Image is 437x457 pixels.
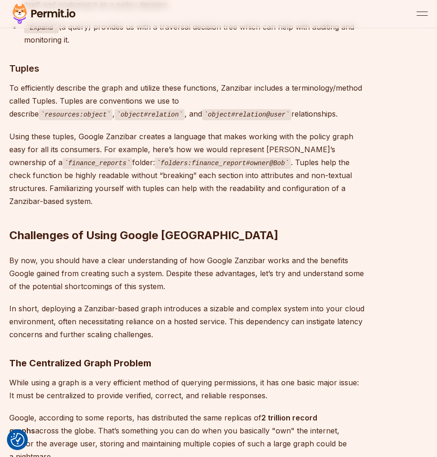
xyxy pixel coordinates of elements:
[9,191,364,243] h2: Challenges of Using Google [GEOGRAPHIC_DATA]
[202,109,291,120] code: object#relation@user
[9,130,364,208] p: Using these tuples, Google Zanzibar creates a language that makes working with the policy graph e...
[39,109,112,120] code: resources:object
[9,254,364,293] p: By now, you should have a clear understanding of how Google Zanzibar works and the benefits Googl...
[9,302,364,341] p: In short, deploying a Zanzibar-based graph introduces a sizable and complex system into your clou...
[11,433,25,447] img: Revisit consent button
[417,8,428,19] button: open menu
[24,20,364,47] p: (a query) provides us with a traversal decision tree which can help with auditing and monitoring it.
[155,158,291,169] code: folders:finance_report#owner@Bob
[9,358,151,369] strong: The Centralized Graph Problem
[11,433,25,447] button: Consent Preferences
[62,158,132,169] code: finance_reports
[9,61,364,76] h3: Tuples
[9,81,364,121] p: To efficiently describe the graph and utilize these functions, Zanzibar includes a terminology/me...
[9,376,364,402] p: While using a graph is a very efficient method of querying permissions, it has one basic major is...
[9,2,79,26] img: Permit logo
[115,109,185,120] code: object#relation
